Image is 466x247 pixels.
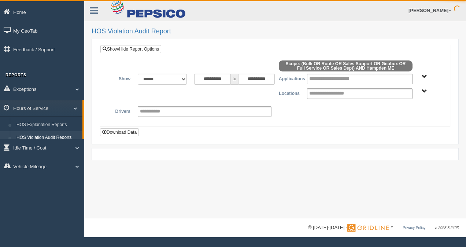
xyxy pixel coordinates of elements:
a: Show/Hide Report Options [100,45,161,53]
span: to [231,74,238,85]
a: HOS Explanation Reports [13,118,82,132]
span: v. 2025.5.2403 [435,226,459,230]
label: Show [106,74,134,82]
label: Applications [275,74,303,82]
a: Privacy Policy [403,226,425,230]
label: Drivers [106,106,134,115]
button: Download Data [100,128,139,136]
img: Gridline [347,224,389,232]
h2: HOS Violation Audit Report [92,28,459,35]
span: Scope: (Bulk OR Route OR Sales Support OR Geobox OR Full Service OR Sales Dept) AND Hampden ME [279,60,413,71]
div: © [DATE]-[DATE] - ™ [308,224,459,232]
label: Locations [275,88,303,97]
a: HOS Violation Audit Reports [13,131,82,144]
